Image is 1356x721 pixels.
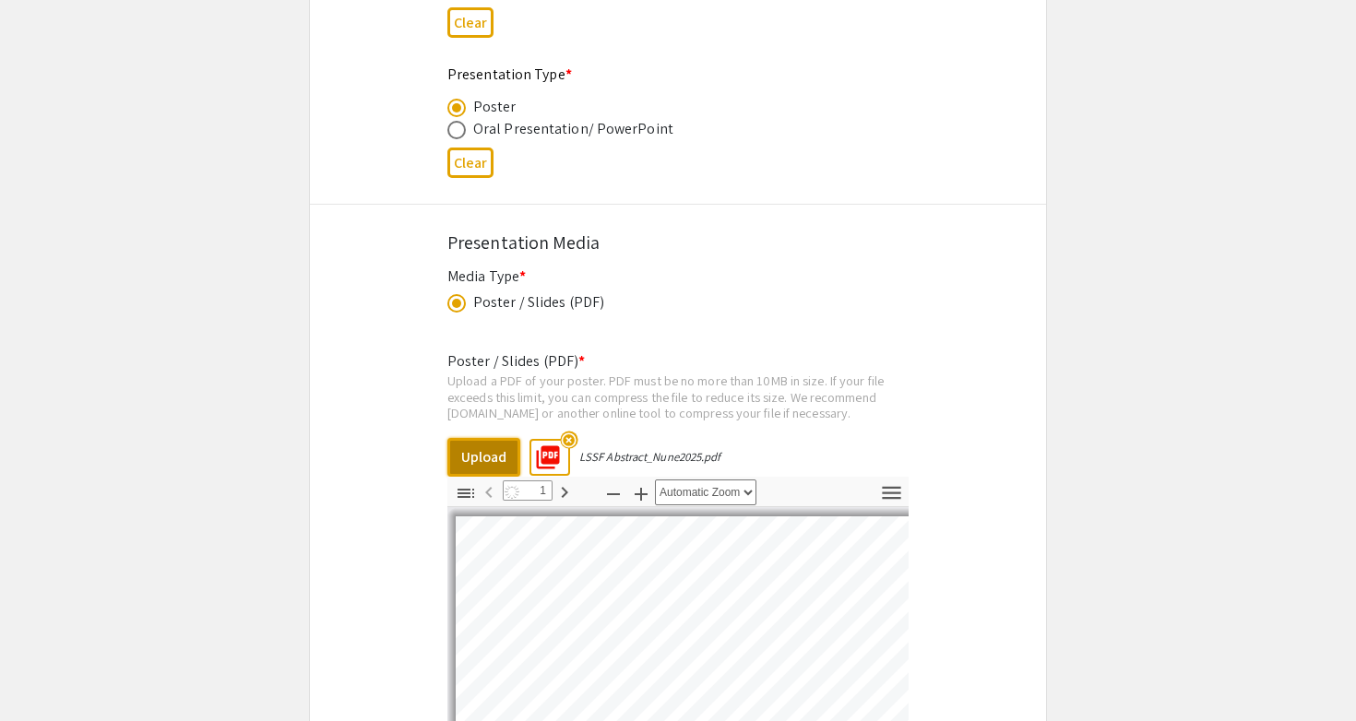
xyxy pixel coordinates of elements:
[549,478,580,504] button: Next Page
[473,478,505,504] button: Previous Page
[14,638,78,707] iframe: Chat
[473,118,673,140] div: Oral Presentation/ PowerPoint
[560,431,577,448] mat-icon: highlight_off
[450,479,482,506] button: Toggle Sidebar
[473,96,517,118] div: Poster
[503,480,553,501] input: Page
[598,479,629,506] button: Zoom Out
[447,438,520,477] button: Upload
[447,372,909,421] div: Upload a PDF of your poster. PDF must be no more than 10MB in size. If your file exceeds this lim...
[447,351,585,371] mat-label: Poster / Slides (PDF)
[447,266,526,286] mat-label: Media Type
[473,291,604,313] div: Poster / Slides (PDF)
[655,479,756,505] select: Zoom
[447,148,494,178] button: Clear
[625,479,657,506] button: Zoom In
[875,479,907,506] button: Tools
[447,7,494,38] button: Clear
[579,449,721,465] div: LSSF Abstract_Nune2025.pdf
[529,438,556,466] mat-icon: picture_as_pdf
[447,65,572,84] mat-label: Presentation Type
[447,229,909,256] div: Presentation Media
